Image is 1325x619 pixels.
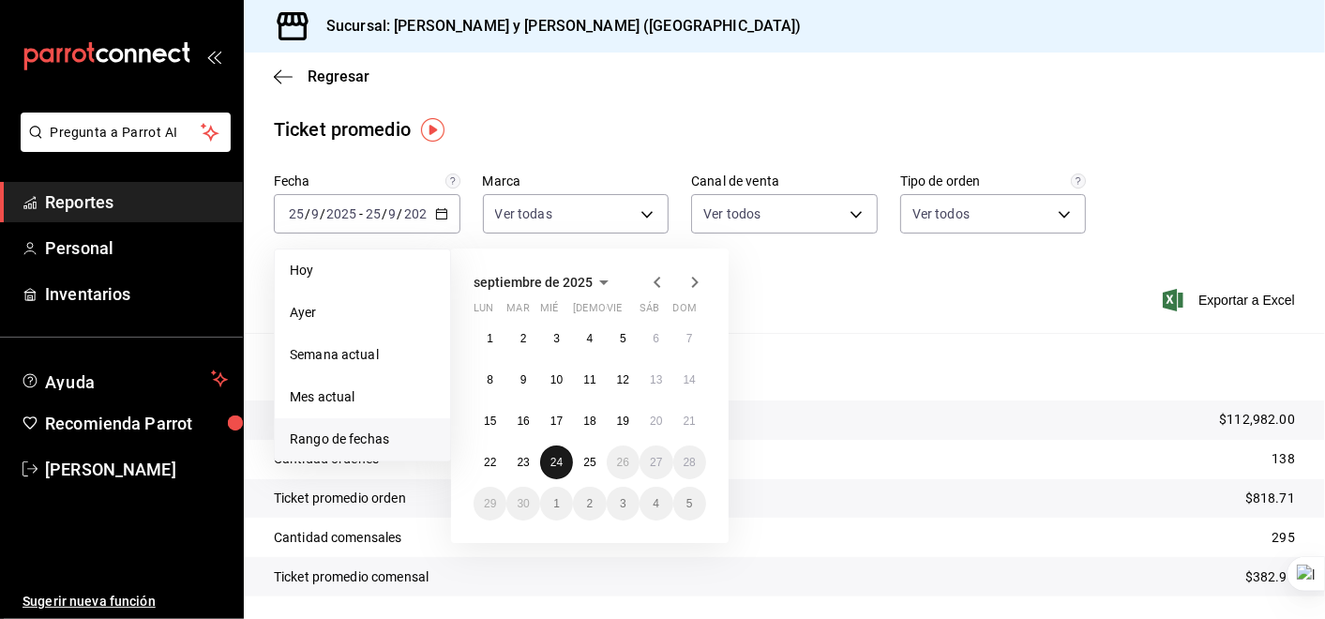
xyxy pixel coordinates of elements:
[288,206,305,221] input: --
[517,497,529,510] abbr: 30 de septiembre de 2025
[274,115,411,143] div: Ticket promedio
[474,487,506,521] button: 29 de septiembre de 2025
[640,404,672,438] button: 20 de septiembre de 2025
[365,206,382,221] input: --
[484,415,496,428] abbr: 15 de septiembre de 2025
[487,332,493,345] abbr: 1 de septiembre de 2025
[45,235,228,261] span: Personal
[587,497,594,510] abbr: 2 de octubre de 2025
[573,302,684,322] abbr: jueves
[274,355,1295,378] p: Resumen
[290,430,435,449] span: Rango de fechas
[573,322,606,355] button: 4 de septiembre de 2025
[640,363,672,397] button: 13 de septiembre de 2025
[506,404,539,438] button: 16 de septiembre de 2025
[607,322,640,355] button: 5 de septiembre de 2025
[274,175,460,189] label: Fecha
[517,415,529,428] abbr: 16 de septiembre de 2025
[1220,410,1295,430] p: $112,982.00
[703,204,760,223] span: Ver todos
[607,404,640,438] button: 19 de septiembre de 2025
[290,261,435,280] span: Hoy
[673,445,706,479] button: 28 de septiembre de 2025
[583,373,595,386] abbr: 11 de septiembre de 2025
[550,456,563,469] abbr: 24 de septiembre de 2025
[484,456,496,469] abbr: 22 de septiembre de 2025
[617,456,629,469] abbr: 26 de septiembre de 2025
[583,415,595,428] abbr: 18 de septiembre de 2025
[1167,289,1295,311] span: Exportar a Excel
[607,302,622,322] abbr: viernes
[487,373,493,386] abbr: 8 de septiembre de 2025
[483,175,670,189] label: Marca
[51,123,202,143] span: Pregunta a Parrot AI
[310,206,320,221] input: --
[474,271,615,294] button: septiembre de 2025
[45,457,228,482] span: [PERSON_NAME]
[553,332,560,345] abbr: 3 de septiembre de 2025
[45,189,228,215] span: Reportes
[274,68,369,85] button: Regresar
[573,487,606,521] button: 2 de octubre de 2025
[573,404,606,438] button: 18 de septiembre de 2025
[540,487,573,521] button: 1 de octubre de 2025
[673,363,706,397] button: 14 de septiembre de 2025
[1071,174,1086,189] svg: Todas las órdenes contabilizan 1 comensal a excepción de órdenes de mesa con comensales obligator...
[495,204,552,223] span: Ver todas
[506,445,539,479] button: 23 de septiembre de 2025
[520,373,527,386] abbr: 9 de septiembre de 2025
[474,404,506,438] button: 15 de septiembre de 2025
[640,302,659,322] abbr: sábado
[1272,528,1295,548] p: 295
[684,373,696,386] abbr: 14 de septiembre de 2025
[607,487,640,521] button: 3 de octubre de 2025
[320,206,325,221] span: /
[274,489,406,508] p: Ticket promedio orden
[206,49,221,64] button: open_drawer_menu
[540,322,573,355] button: 3 de septiembre de 2025
[540,363,573,397] button: 10 de septiembre de 2025
[506,487,539,521] button: 30 de septiembre de 2025
[540,302,558,322] abbr: miércoles
[640,487,672,521] button: 4 de octubre de 2025
[620,332,626,345] abbr: 5 de septiembre de 2025
[583,456,595,469] abbr: 25 de septiembre de 2025
[403,206,435,221] input: ----
[474,275,593,290] span: septiembre de 2025
[398,206,403,221] span: /
[650,415,662,428] abbr: 20 de septiembre de 2025
[474,302,493,322] abbr: lunes
[684,415,696,428] abbr: 21 de septiembre de 2025
[506,322,539,355] button: 2 de septiembre de 2025
[13,136,231,156] a: Pregunta a Parrot AI
[305,206,310,221] span: /
[290,303,435,323] span: Ayer
[540,404,573,438] button: 17 de septiembre de 2025
[325,206,357,221] input: ----
[673,302,697,322] abbr: domingo
[912,204,970,223] span: Ver todos
[474,363,506,397] button: 8 de septiembre de 2025
[506,302,529,322] abbr: martes
[474,322,506,355] button: 1 de septiembre de 2025
[517,456,529,469] abbr: 23 de septiembre de 2025
[520,332,527,345] abbr: 2 de septiembre de 2025
[290,387,435,407] span: Mes actual
[382,206,387,221] span: /
[1245,567,1295,587] p: $382.99
[553,497,560,510] abbr: 1 de octubre de 2025
[587,332,594,345] abbr: 4 de septiembre de 2025
[653,497,659,510] abbr: 4 de octubre de 2025
[607,363,640,397] button: 12 de septiembre de 2025
[290,345,435,365] span: Semana actual
[23,592,228,611] span: Sugerir nueva función
[421,118,444,142] img: Tooltip marker
[274,567,429,587] p: Ticket promedio comensal
[684,456,696,469] abbr: 28 de septiembre de 2025
[617,415,629,428] abbr: 19 de septiembre de 2025
[640,445,672,479] button: 27 de septiembre de 2025
[274,528,402,548] p: Cantidad comensales
[650,456,662,469] abbr: 27 de septiembre de 2025
[673,404,706,438] button: 21 de septiembre de 2025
